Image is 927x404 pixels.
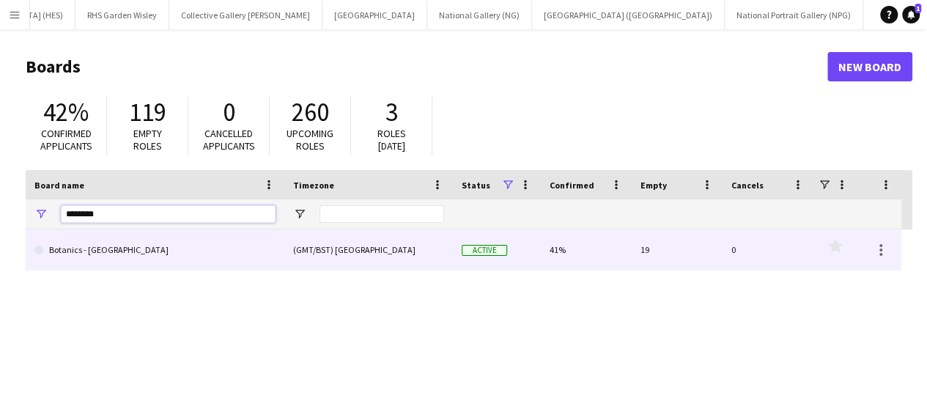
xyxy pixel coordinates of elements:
span: 1 [915,4,921,13]
button: National Portrait Gallery (NPG) [725,1,863,29]
span: 0 [223,96,235,128]
span: 119 [129,96,166,128]
div: 0 [723,229,813,270]
span: Timezone [293,180,334,191]
button: Open Filter Menu [293,207,306,221]
a: Botanics - [GEOGRAPHIC_DATA] [34,229,276,271]
button: Collective Gallery [PERSON_NAME] [169,1,322,29]
a: 1 [902,6,920,23]
span: Status [462,180,490,191]
a: New Board [827,52,912,81]
span: 42% [43,96,89,128]
span: Confirmed applicants [40,127,92,153]
span: 3 [385,96,398,128]
input: Board name Filter Input [61,205,276,223]
button: [GEOGRAPHIC_DATA] ([GEOGRAPHIC_DATA]) [532,1,725,29]
span: Cancels [731,180,764,191]
span: Board name [34,180,84,191]
div: 41% [541,229,632,270]
button: [GEOGRAPHIC_DATA] [322,1,427,29]
h1: Boards [26,56,827,78]
button: RHS Garden Wisley [75,1,169,29]
span: Confirmed [550,180,594,191]
span: Upcoming roles [287,127,333,153]
span: 260 [292,96,329,128]
button: Open Filter Menu [34,207,48,221]
span: Empty [640,180,667,191]
input: Timezone Filter Input [320,205,444,223]
span: Roles [DATE] [377,127,406,153]
button: National Gallery (NG) [427,1,532,29]
div: 19 [632,229,723,270]
span: Cancelled applicants [203,127,255,153]
div: (GMT/BST) [GEOGRAPHIC_DATA] [284,229,453,270]
span: Active [462,245,507,256]
span: Empty roles [133,127,162,153]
